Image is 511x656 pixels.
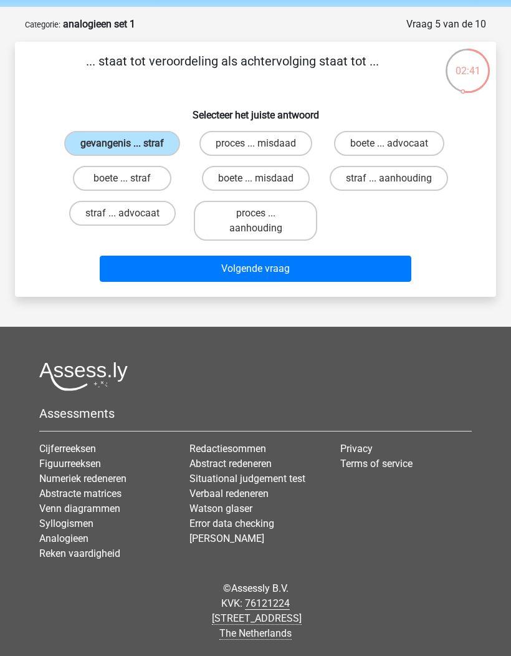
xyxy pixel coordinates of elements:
label: boete ... misdaad [202,166,310,191]
a: Abstract redeneren [189,458,272,470]
a: Redactiesommen [189,443,266,455]
a: Error data checking [189,518,274,529]
a: Terms of service [340,458,413,470]
label: gevangenis ... straf [64,131,180,156]
div: © KVK: [30,571,481,651]
div: Vraag 5 van de 10 [406,17,486,32]
a: [PERSON_NAME] [189,533,264,544]
p: ... staat tot veroordeling als achtervolging staat tot ... [35,52,429,89]
label: straf ... advocaat [69,201,176,226]
a: Verbaal redeneren [189,488,269,499]
a: Assessly B.V. [231,582,289,594]
a: Cijferreeksen [39,443,96,455]
a: Venn diagrammen [39,503,120,514]
a: Numeriek redeneren [39,473,127,485]
label: boete ... straf [73,166,171,191]
a: Privacy [340,443,373,455]
a: Watson glaser [189,503,252,514]
small: Categorie: [25,20,60,29]
label: proces ... misdaad [199,131,312,156]
label: proces ... aanhouding [194,201,317,241]
a: Situational judgement test [189,473,305,485]
strong: analogieen set 1 [63,18,135,30]
img: Assessly logo [39,362,128,391]
a: Syllogismen [39,518,93,529]
label: straf ... aanhouding [330,166,448,191]
a: Abstracte matrices [39,488,122,499]
button: Volgende vraag [100,256,412,282]
div: 02:41 [444,47,491,79]
a: Analogieen [39,533,88,544]
label: boete ... advocaat [334,131,444,156]
a: Reken vaardigheid [39,547,120,559]
h5: Assessments [39,406,472,421]
a: Figuurreeksen [39,458,101,470]
h6: Selecteer het juiste antwoord [35,99,476,121]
